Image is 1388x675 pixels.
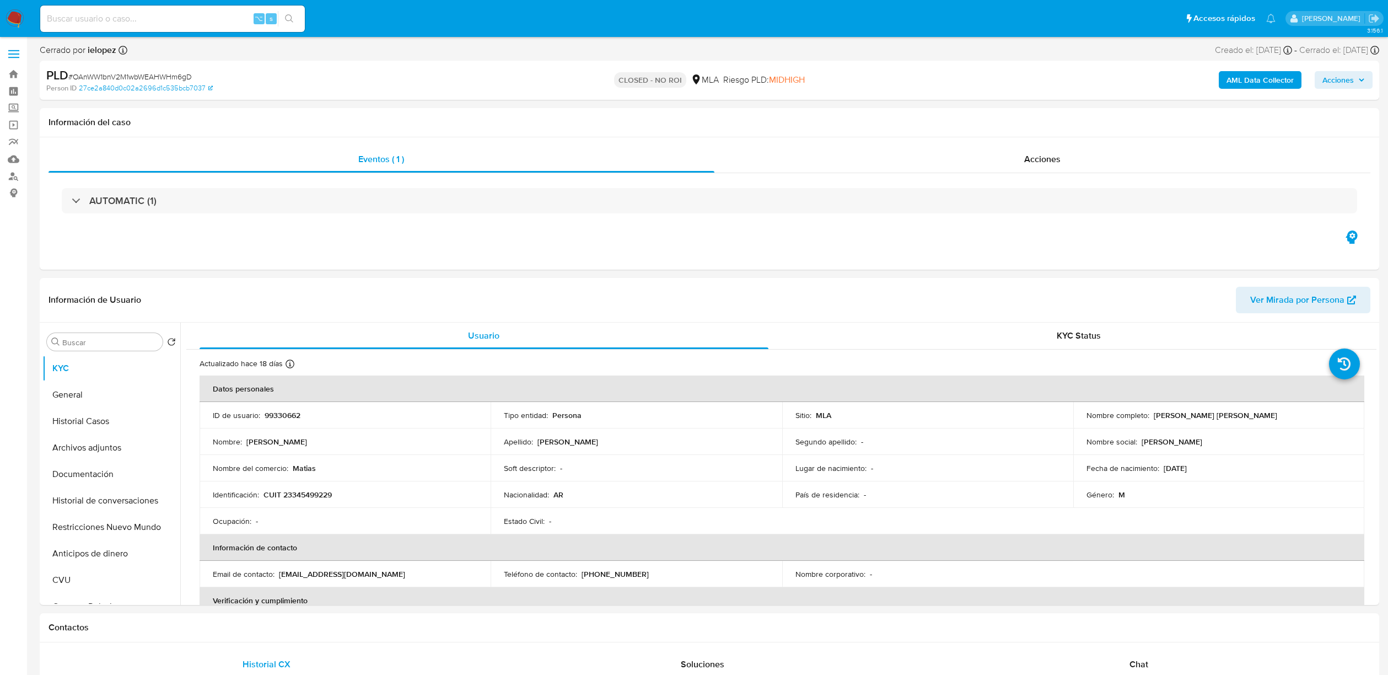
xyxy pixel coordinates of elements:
[1154,410,1277,420] p: [PERSON_NAME] [PERSON_NAME]
[278,11,300,26] button: search-icon
[1315,71,1373,89] button: Acciones
[42,435,180,461] button: Archivos adjuntos
[1193,13,1255,24] span: Accesos rápidos
[85,44,116,56] b: ielopez
[255,13,263,24] span: ⌥
[42,408,180,435] button: Historial Casos
[62,337,158,347] input: Buscar
[552,410,582,420] p: Persona
[1215,44,1292,56] div: Creado el: [DATE]
[263,490,332,500] p: CUIT 23345499229
[1164,463,1187,473] p: [DATE]
[293,463,316,473] p: Matias
[504,437,533,447] p: Apellido :
[68,71,192,82] span: # OAnWW1bnV2M1wbWEAHWHm6gD
[49,117,1370,128] h1: Información del caso
[51,337,60,346] button: Buscar
[504,516,545,526] p: Estado Civil :
[549,516,551,526] p: -
[1226,71,1294,89] b: AML Data Collector
[42,488,180,514] button: Historial de conversaciones
[40,44,116,56] span: Cerrado por
[213,437,242,447] p: Nombre :
[504,490,549,500] p: Nacionalidad :
[1368,13,1380,24] a: Salir
[42,567,180,593] button: CVU
[1086,490,1114,500] p: Género :
[200,534,1364,561] th: Información de contacto
[42,382,180,408] button: General
[213,410,260,420] p: ID de usuario :
[691,74,719,86] div: MLA
[46,83,77,93] b: Person ID
[40,12,305,26] input: Buscar usuario o caso...
[795,437,857,447] p: Segundo apellido :
[1299,44,1379,56] div: Cerrado el: [DATE]
[1086,410,1149,420] p: Nombre completo :
[49,294,141,306] h1: Información de Usuario
[504,410,548,420] p: Tipo entidad :
[1294,44,1297,56] span: -
[1024,153,1061,165] span: Acciones
[213,463,288,473] p: Nombre del comercio :
[870,569,872,579] p: -
[42,514,180,540] button: Restricciones Nuevo Mundo
[256,516,258,526] p: -
[614,72,686,88] p: CLOSED - NO ROI
[358,153,404,165] span: Eventos ( 1 )
[1250,287,1344,313] span: Ver Mirada por Persona
[1086,463,1159,473] p: Fecha de nacimiento :
[213,516,251,526] p: Ocupación :
[504,463,556,473] p: Soft descriptor :
[89,195,157,207] h3: AUTOMATIC (1)
[795,463,867,473] p: Lugar de nacimiento :
[1129,658,1148,671] span: Chat
[62,188,1357,213] div: AUTOMATIC (1)
[769,73,805,86] span: MIDHIGH
[213,490,259,500] p: Identificación :
[816,410,831,420] p: MLA
[537,437,598,447] p: [PERSON_NAME]
[553,490,563,500] p: AR
[864,490,866,500] p: -
[1322,71,1354,89] span: Acciones
[200,587,1364,614] th: Verificación y cumplimiento
[265,410,300,420] p: 99330662
[243,658,290,671] span: Historial CX
[46,66,68,84] b: PLD
[213,569,275,579] p: Email de contacto :
[560,463,562,473] p: -
[200,376,1364,402] th: Datos personales
[582,569,649,579] p: [PHONE_NUMBER]
[42,593,180,620] button: Cruces y Relaciones
[42,355,180,382] button: KYC
[795,490,859,500] p: País de residencia :
[49,622,1370,633] h1: Contactos
[871,463,873,473] p: -
[468,329,499,342] span: Usuario
[681,658,724,671] span: Soluciones
[42,461,180,488] button: Documentación
[1142,437,1202,447] p: [PERSON_NAME]
[79,83,213,93] a: 27ce2a840d0c02a2696d1c535bcb7037
[42,540,180,567] button: Anticipos de dinero
[1302,13,1364,24] p: jessica.fukman@mercadolibre.com
[1086,437,1137,447] p: Nombre social :
[246,437,307,447] p: [PERSON_NAME]
[270,13,273,24] span: s
[1266,14,1276,23] a: Notificaciones
[861,437,863,447] p: -
[723,74,805,86] span: Riesgo PLD:
[795,410,811,420] p: Sitio :
[504,569,577,579] p: Teléfono de contacto :
[279,569,405,579] p: [EMAIL_ADDRESS][DOMAIN_NAME]
[795,569,865,579] p: Nombre corporativo :
[1118,490,1125,500] p: M
[1057,329,1101,342] span: KYC Status
[200,358,283,369] p: Actualizado hace 18 días
[1219,71,1301,89] button: AML Data Collector
[167,337,176,350] button: Volver al orden por defecto
[1236,287,1370,313] button: Ver Mirada por Persona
